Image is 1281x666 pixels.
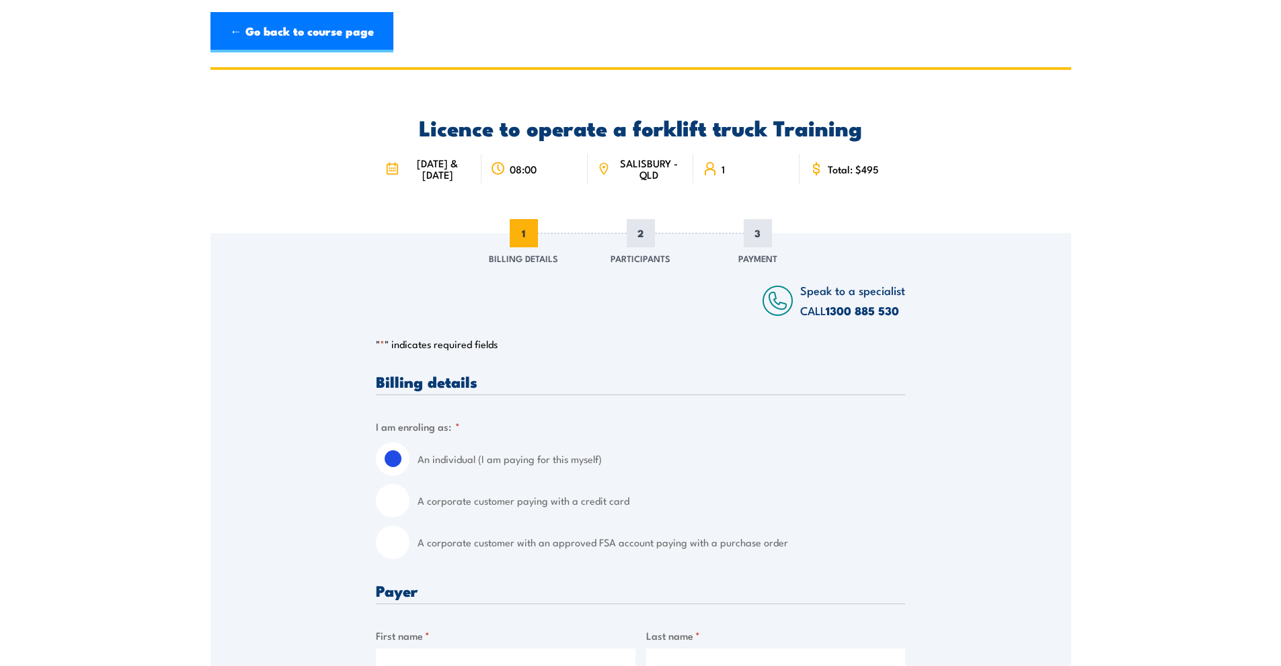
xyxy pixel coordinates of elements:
legend: I am enroling as: [376,419,460,434]
span: 08:00 [510,163,537,175]
span: Payment [738,251,777,265]
a: ← Go back to course page [210,12,393,52]
span: 2 [627,219,655,247]
p: " " indicates required fields [376,337,905,351]
h3: Payer [376,583,905,598]
a: 1300 885 530 [826,302,899,319]
span: 1 [510,219,538,247]
span: Billing Details [489,251,558,265]
label: A corporate customer paying with a credit card [418,484,905,517]
span: Speak to a specialist CALL [800,282,905,319]
label: First name [376,628,635,643]
span: SALISBURY - QLD [614,157,684,180]
span: 1 [722,163,725,175]
label: Last name [646,628,906,643]
h2: Licence to operate a forklift truck Training [376,118,905,136]
span: Total: $495 [828,163,879,175]
h3: Billing details [376,374,905,389]
span: 3 [744,219,772,247]
span: [DATE] & [DATE] [403,157,472,180]
label: A corporate customer with an approved FSA account paying with a purchase order [418,526,905,559]
label: An individual (I am paying for this myself) [418,442,905,476]
span: Participants [611,251,670,265]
